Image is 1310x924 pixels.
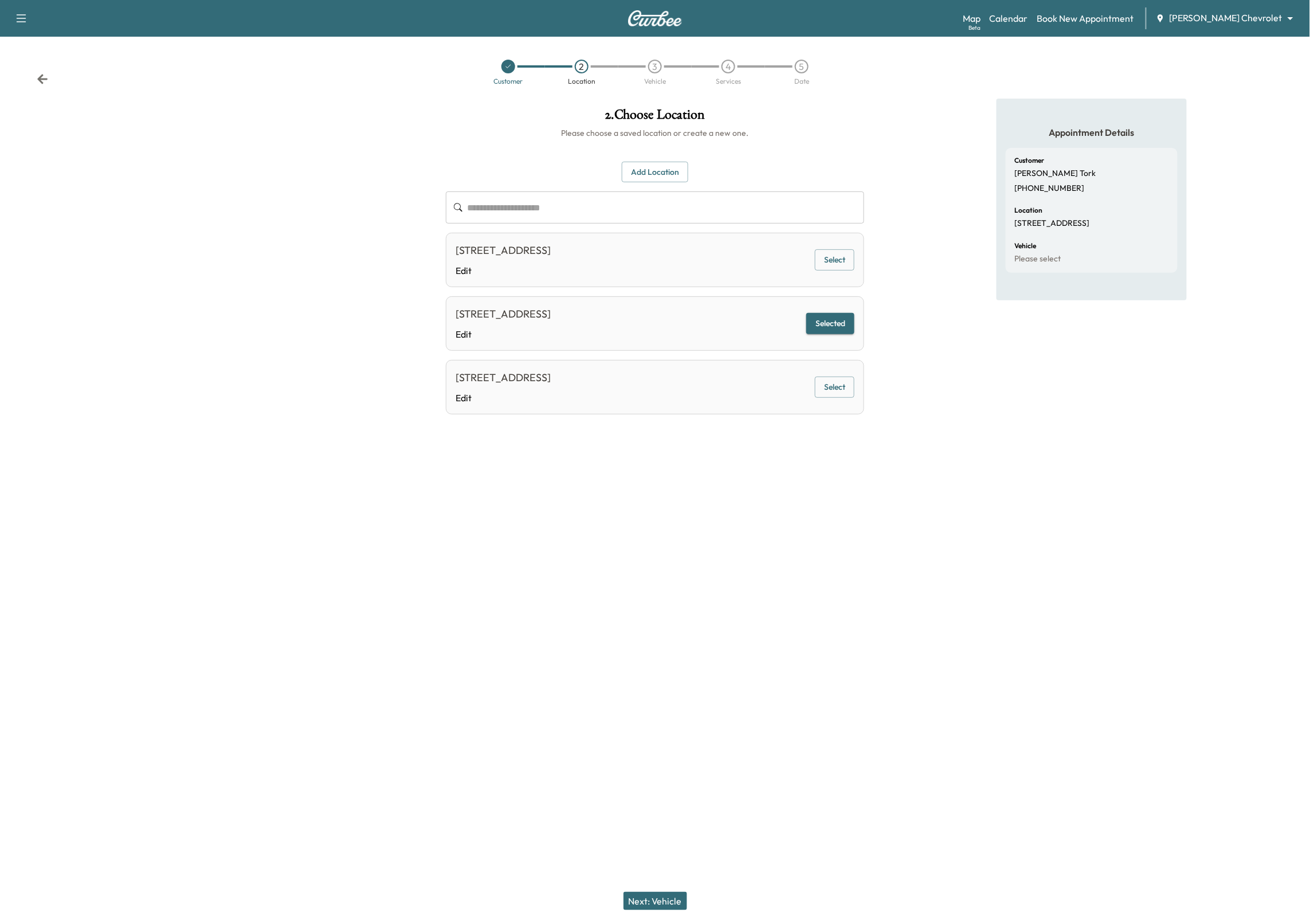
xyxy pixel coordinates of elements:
[456,306,551,322] div: [STREET_ADDRESS]
[568,78,595,85] div: Location
[446,108,864,127] h1: 2 . Choose Location
[456,264,551,277] a: Edit
[446,127,864,139] h6: Please choose a saved location or create a new one.
[1015,242,1037,249] h6: Vehicle
[968,24,980,32] div: Beta
[622,162,688,183] button: Add Location
[37,73,48,85] div: Back
[721,60,735,73] div: 4
[456,327,551,341] a: Edit
[963,11,980,25] a: MapBeta
[627,10,683,26] img: Curbee Logo
[456,391,551,405] a: Edit
[644,78,666,85] div: Vehicle
[1015,218,1090,229] p: [STREET_ADDRESS]
[716,78,741,85] div: Services
[494,78,523,85] div: Customer
[1037,11,1134,25] a: Book New Appointment
[990,11,1028,25] a: Calendar
[815,249,854,271] button: Select
[795,60,809,73] div: 5
[623,892,687,910] button: Next: Vehicle
[1015,207,1043,214] h6: Location
[1015,183,1085,194] p: [PHONE_NUMBER]
[1170,11,1282,25] span: [PERSON_NAME] Chevrolet
[1006,126,1178,139] h5: Appointment Details
[648,60,662,73] div: 3
[794,78,809,85] div: Date
[806,313,854,334] button: Selected
[815,377,854,398] button: Select
[456,370,551,386] div: [STREET_ADDRESS]
[1015,157,1045,164] h6: Customer
[1015,254,1061,264] p: Please select
[575,60,589,73] div: 2
[456,242,551,259] div: [STREET_ADDRESS]
[1015,169,1096,179] p: [PERSON_NAME] Tork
